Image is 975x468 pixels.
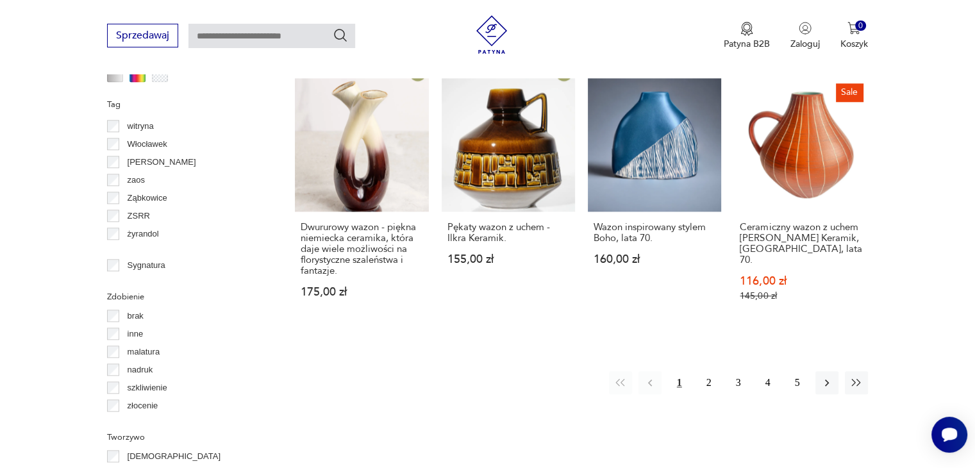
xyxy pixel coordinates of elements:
[727,371,750,394] button: 3
[847,22,860,35] img: Ikona koszyka
[790,22,820,50] button: Zaloguj
[333,28,348,43] button: Szukaj
[128,381,167,395] p: szkliwienie
[295,78,428,326] a: Dwururowy wazon - piękna niemiecka ceramika, która daje wiele możliwości na florystyczne szaleńst...
[128,449,221,464] p: [DEMOGRAPHIC_DATA]
[107,24,178,47] button: Sprzedawaj
[472,15,511,54] img: Patyna - sklep z meblami i dekoracjami vintage
[799,22,812,35] img: Ikonka użytkownika
[128,119,154,133] p: witryna
[931,417,967,453] iframe: Smartsupp widget button
[840,22,868,50] button: 0Koszyk
[128,209,150,223] p: ZSRR
[447,254,569,265] p: 155,00 zł
[697,371,721,394] button: 2
[786,371,809,394] button: 5
[128,173,145,187] p: zaos
[594,254,715,265] p: 160,00 zł
[128,363,153,377] p: nadruk
[840,38,868,50] p: Koszyk
[734,78,867,326] a: SaleCeramiczny wazon z uchem Gramann Keramik, Niemcy, lata 70.Ceramiczny wazon z uchem [PERSON_NA...
[756,371,779,394] button: 4
[790,38,820,50] p: Zaloguj
[442,78,575,326] a: Pękaty wazon z uchem - Ilkra Keramik.Pękaty wazon z uchem - Ilkra Keramik.155,00 zł
[740,276,862,287] p: 116,00 zł
[594,222,715,244] h3: Wazon inspirowany stylem Boho, lata 70.
[128,399,158,413] p: złocenie
[724,22,770,50] button: Patyna B2B
[107,32,178,41] a: Sprzedawaj
[301,222,422,276] h3: Dwururowy wazon - piękna niemiecka ceramika, która daje wiele możliwości na florystyczne szaleńst...
[740,222,862,265] h3: Ceramiczny wazon z uchem [PERSON_NAME] Keramik, [GEOGRAPHIC_DATA], lata 70.
[447,222,569,244] h3: Pękaty wazon z uchem - Ilkra Keramik.
[588,78,721,326] a: Wazon inspirowany stylem Boho, lata 70.Wazon inspirowany stylem Boho, lata 70.160,00 zł
[128,227,159,241] p: żyrandol
[128,309,144,323] p: brak
[128,155,196,169] p: [PERSON_NAME]
[301,287,422,297] p: 175,00 zł
[740,290,862,301] p: 145,00 zł
[128,327,144,341] p: inne
[107,430,264,444] p: Tworzywo
[128,137,167,151] p: Włocławek
[107,97,264,112] p: Tag
[128,191,167,205] p: Ząbkowice
[128,258,165,272] p: Sygnatura
[855,21,866,31] div: 0
[724,38,770,50] p: Patyna B2B
[740,22,753,36] img: Ikona medalu
[668,371,691,394] button: 1
[724,22,770,50] a: Ikona medaluPatyna B2B
[128,345,160,359] p: malatura
[107,290,264,304] p: Zdobienie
